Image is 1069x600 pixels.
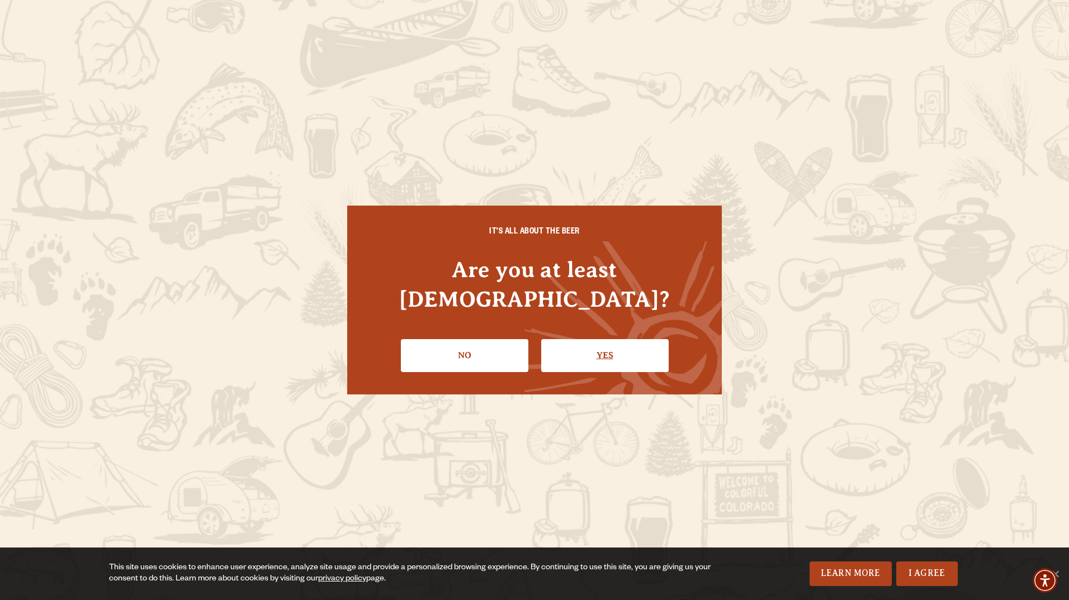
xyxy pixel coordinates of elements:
h4: Are you at least [DEMOGRAPHIC_DATA]? [370,255,699,314]
a: No [401,339,528,372]
a: I Agree [896,561,958,586]
div: Accessibility Menu [1033,568,1057,593]
a: Confirm I'm 21 or older [541,339,669,372]
h6: IT'S ALL ABOUT THE BEER [370,228,699,238]
div: This site uses cookies to enhance user experience, analyze site usage and provide a personalized ... [109,563,717,585]
a: Learn More [810,561,892,586]
a: privacy policy [318,575,366,584]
